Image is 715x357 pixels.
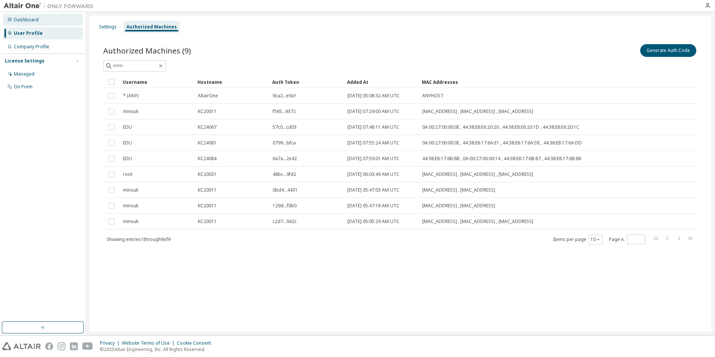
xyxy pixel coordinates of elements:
[347,156,399,162] span: [DATE] 07:59:01 AM UTC
[422,219,533,225] span: [MAC_ADDRESS] , [MAC_ADDRESS] , [MAC_ADDRESS]
[422,76,619,88] div: MAC Addresses
[100,346,215,353] p: © 2025 Altair Engineering, Inc. All Rights Reserved.
[198,171,217,177] span: KC20031
[198,140,217,146] span: KC24081
[123,109,138,115] span: minsuk
[4,2,97,10] img: Altair One
[198,219,217,225] span: KC20011
[273,203,297,209] span: 129d...f0b0
[422,109,533,115] span: [MAC_ADDRESS] , [MAC_ADDRESS] , [MAC_ADDRESS]
[123,203,138,209] span: minsuk
[590,237,601,242] button: 10
[347,76,416,88] div: Added At
[422,187,495,193] span: [MAC_ADDRESS] , [MAC_ADDRESS]
[58,342,65,350] img: instagram.svg
[640,44,696,57] button: Generate Auth Code
[198,93,218,99] span: AltairOne
[347,203,399,209] span: [DATE] 05:47:18 AM UTC
[82,342,93,350] img: youtube.svg
[14,44,49,50] div: Company Profile
[422,203,495,209] span: [MAC_ADDRESS] , [MAC_ADDRESS]
[126,24,177,30] div: Authorized Machines
[2,342,41,350] img: altair_logo.svg
[198,124,217,130] span: KC24067
[123,93,138,99] span: * (ANY)
[14,17,39,23] div: Dashboard
[273,140,296,146] span: 0799...bfca
[103,45,191,56] span: Authorized Machines (9)
[14,84,33,90] div: On Prem
[273,219,297,225] span: c2d7...942c
[45,342,53,350] img: facebook.svg
[272,76,341,88] div: Auth Token
[177,340,215,346] div: Cookie Consent
[70,342,78,350] img: linkedin.svg
[122,340,177,346] div: Website Terms of Use
[273,187,298,193] span: 0bd4...4431
[198,109,217,115] span: KC20011
[123,140,132,146] span: EDU
[123,187,138,193] span: minsuk
[347,171,399,177] span: [DATE] 06:03:49 AM UTC
[123,171,132,177] span: root
[123,219,138,225] span: minsuk
[553,235,602,244] span: Items per page
[273,109,296,115] span: f565...9372
[197,76,266,88] div: Hostname
[107,236,171,242] span: Showing entries 1 through 9 of 9
[99,24,117,30] div: Settings
[347,109,399,115] span: [DATE] 07:29:00 AM UTC
[422,171,533,177] span: [MAC_ADDRESS] , [MAC_ADDRESS] , [MAC_ADDRESS]
[347,219,399,225] span: [DATE] 05:05:29 AM UTC
[347,140,399,146] span: [DATE] 07:55:24 AM UTC
[123,124,132,130] span: EDU
[273,156,297,162] span: 6a7a...2e42
[422,93,444,99] span: ANYHOST
[123,76,191,88] div: Username
[14,71,34,77] div: Managed
[422,140,582,146] span: 0A:00:27:00:00:0E , 44:38:E8:17:6A:E1 , 44:38:E8:17:6A:DE , 44:38:E8:17:6A:DD
[422,156,581,162] span: 44:38:E8:17:6B:8B , 0A:00:27:00:00:14 , 44:38:E8:17:6B:87 , 44:38:E8:17:6B:88
[198,203,217,209] span: KC20011
[14,30,43,36] div: User Profile
[347,93,399,99] span: [DATE] 05:08:32 AM UTC
[273,124,297,130] span: 57c0...cd03
[198,187,217,193] span: KC20011
[198,156,217,162] span: KC24084
[5,58,45,64] div: License Settings
[273,171,296,177] span: 48bc...9fd2
[273,93,297,99] span: 9ca2...e9a1
[609,235,645,244] span: Page n.
[422,124,579,130] span: 0A:00:27:00:00:0E , 44:38:E8:E6:20:20 , 44:38:E8:E6:20:1D , 44:38:E8:E6:20:1C
[123,156,132,162] span: EDU
[100,340,122,346] div: Privacy
[347,187,399,193] span: [DATE] 05:47:03 AM UTC
[347,124,399,130] span: [DATE] 07:48:11 AM UTC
